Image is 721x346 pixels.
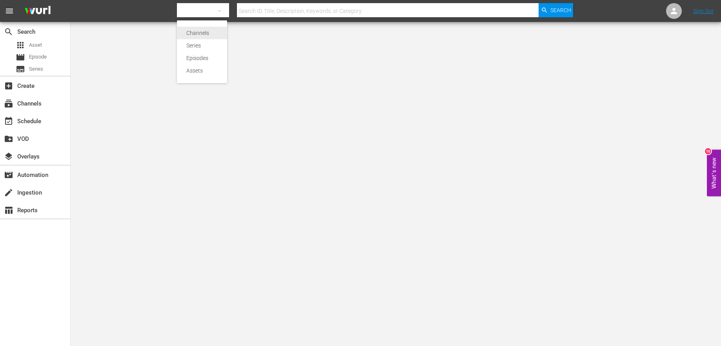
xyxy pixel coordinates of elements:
div: Series [186,39,218,52]
div: Channels [186,27,218,39]
button: Open Feedback Widget [707,150,721,197]
div: 10 [705,148,711,155]
div: Assets [186,64,218,77]
div: Episodes [186,52,218,64]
